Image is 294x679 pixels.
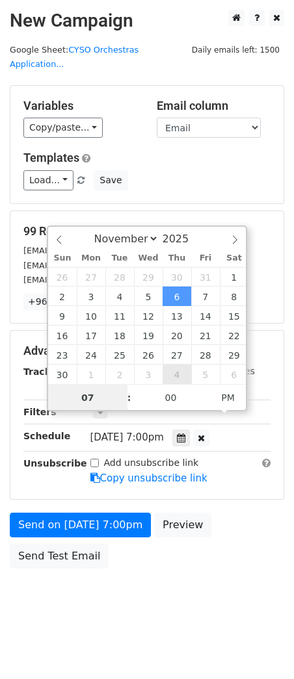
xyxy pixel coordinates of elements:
span: November 26, 2025 [134,345,163,365]
h5: 99 Recipients [23,224,271,238]
span: November 30, 2025 [48,365,77,384]
a: Daily emails left: 1500 [187,45,284,55]
span: November 9, 2025 [48,306,77,326]
h5: Variables [23,99,137,113]
a: +96 more [23,294,78,310]
span: Thu [163,254,191,263]
span: October 26, 2025 [48,267,77,287]
span: November 4, 2025 [105,287,134,306]
span: December 2, 2025 [105,365,134,384]
span: [DATE] 7:00pm [90,431,164,443]
strong: Unsubscribe [23,458,87,468]
label: Add unsubscribe link [104,456,199,470]
span: Sun [48,254,77,263]
span: November 15, 2025 [220,306,248,326]
small: [EMAIL_ADDRESS][DOMAIN_NAME] [23,275,168,285]
a: Copy unsubscribe link [90,472,207,484]
span: November 2, 2025 [48,287,77,306]
input: Hour [48,385,127,411]
span: December 6, 2025 [220,365,248,384]
h2: New Campaign [10,10,284,32]
span: November 3, 2025 [77,287,105,306]
span: November 11, 2025 [105,306,134,326]
strong: Filters [23,407,57,417]
span: November 28, 2025 [191,345,220,365]
strong: Tracking [23,366,67,377]
span: November 10, 2025 [77,306,105,326]
span: October 27, 2025 [77,267,105,287]
span: November 29, 2025 [220,345,248,365]
span: November 5, 2025 [134,287,163,306]
label: UTM Codes [204,365,254,378]
span: November 18, 2025 [105,326,134,345]
a: Preview [154,513,211,537]
span: November 23, 2025 [48,345,77,365]
span: Mon [77,254,105,263]
span: Sat [220,254,248,263]
span: November 14, 2025 [191,306,220,326]
a: Load... [23,170,73,190]
span: November 21, 2025 [191,326,220,345]
span: November 6, 2025 [163,287,191,306]
span: November 25, 2025 [105,345,134,365]
span: November 7, 2025 [191,287,220,306]
span: November 17, 2025 [77,326,105,345]
span: December 1, 2025 [77,365,105,384]
span: October 28, 2025 [105,267,134,287]
span: October 29, 2025 [134,267,163,287]
input: Year [159,233,206,245]
span: October 31, 2025 [191,267,220,287]
a: CYSO Orchestras Application... [10,45,139,70]
span: November 27, 2025 [163,345,191,365]
a: Send Test Email [10,544,109,569]
button: Save [94,170,127,190]
span: November 24, 2025 [77,345,105,365]
span: Wed [134,254,163,263]
span: Tue [105,254,134,263]
h5: Email column [157,99,271,113]
strong: Schedule [23,431,70,441]
span: : [127,385,131,411]
h5: Advanced [23,344,271,358]
span: November 20, 2025 [163,326,191,345]
small: [EMAIL_ADDRESS][DOMAIN_NAME] [23,246,168,255]
a: Templates [23,151,79,164]
span: December 5, 2025 [191,365,220,384]
span: November 12, 2025 [134,306,163,326]
span: November 1, 2025 [220,267,248,287]
span: October 30, 2025 [163,267,191,287]
span: November 16, 2025 [48,326,77,345]
span: Fri [191,254,220,263]
input: Minute [131,385,211,411]
a: Send on [DATE] 7:00pm [10,513,151,537]
small: [EMAIL_ADDRESS][DOMAIN_NAME] [23,261,168,270]
span: November 22, 2025 [220,326,248,345]
span: November 8, 2025 [220,287,248,306]
small: Google Sheet: [10,45,139,70]
span: Daily emails left: 1500 [187,43,284,57]
a: Copy/paste... [23,118,103,138]
span: December 4, 2025 [163,365,191,384]
iframe: Chat Widget [229,617,294,679]
span: December 3, 2025 [134,365,163,384]
span: November 19, 2025 [134,326,163,345]
span: November 13, 2025 [163,306,191,326]
span: Click to toggle [210,385,246,411]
